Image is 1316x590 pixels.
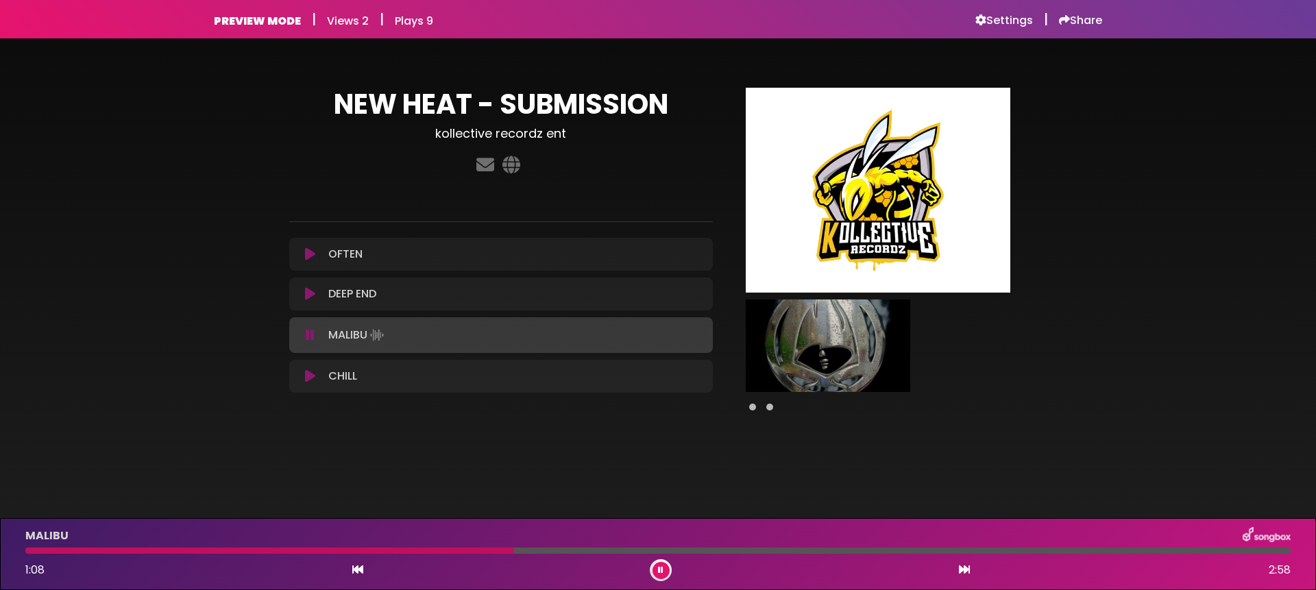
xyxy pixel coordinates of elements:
[289,88,713,121] h1: NEW HEAT - SUBMISSION
[367,325,387,345] img: waveform4.gif
[746,299,910,392] img: N9PGm42vSmuwtgJKH9CD
[328,368,357,384] p: CHILL
[328,325,387,345] p: MALIBU
[327,14,369,27] h6: Views 2
[328,246,363,262] p: OFTEN
[328,286,376,302] p: DEEP END
[1044,11,1048,27] h5: |
[312,11,316,27] h5: |
[214,14,301,27] h6: PREVIEW MODE
[380,11,384,27] h5: |
[746,88,1010,293] img: Main Media
[395,14,433,27] h6: Plays 9
[1059,14,1102,27] a: Share
[289,126,713,141] h3: kollective recordz ent
[975,14,1033,27] a: Settings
